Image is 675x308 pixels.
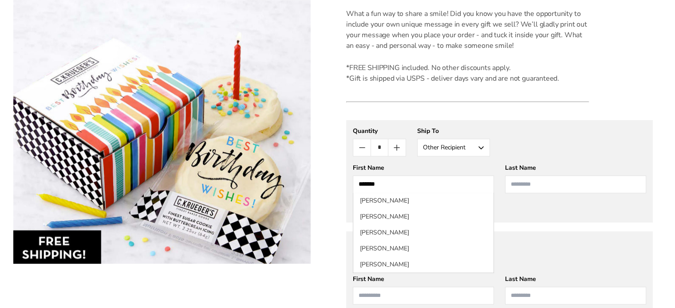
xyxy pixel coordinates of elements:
div: First Name [353,164,494,172]
button: Count plus [388,139,406,156]
iframe: Sign Up via Text for Offers [7,274,92,301]
li: [PERSON_NAME] [353,193,493,209]
li: [PERSON_NAME] [353,225,493,241]
div: Quantity [353,127,406,135]
input: Quantity [371,139,388,156]
li: [PERSON_NAME] [353,257,493,273]
input: Last Name [505,175,646,193]
div: Ship To [417,127,490,135]
div: *Gift is shipped via USPS - deliver days vary and are not guaranteed. [346,73,589,84]
button: Count minus [353,139,371,156]
div: *FREE SHIPPING included. No other discounts apply. [346,62,589,73]
div: *Shipping address will be collected at checkout [353,200,646,209]
div: Last Name [505,164,646,172]
input: First Name [353,287,494,304]
gfm-form: New recipient [346,120,653,222]
div: Last Name [505,275,646,283]
li: [PERSON_NAME] [353,209,493,225]
li: [PERSON_NAME] [353,241,493,257]
div: First Name [353,275,494,283]
input: Last Name [505,287,646,304]
button: Other Recipient [417,139,490,156]
input: First Name [353,175,494,193]
p: What a fun way to share a smile! Did you know you have the opportunity to include your own unique... [346,8,589,51]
